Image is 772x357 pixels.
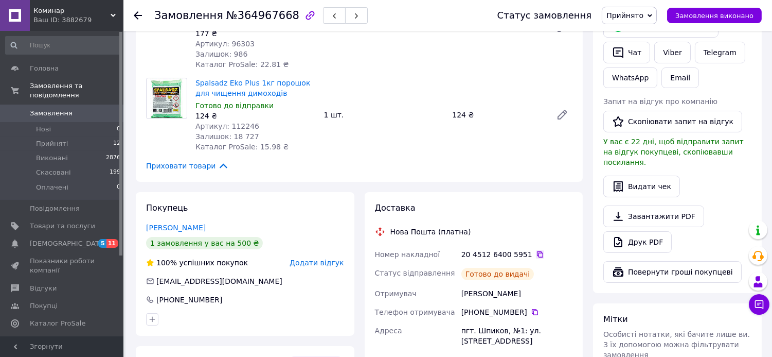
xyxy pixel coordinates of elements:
span: Каталог ProSale [30,319,85,328]
span: Коминар [33,6,111,15]
span: Нові [36,125,51,134]
a: WhatsApp [603,67,657,88]
span: Статус відправлення [375,269,455,277]
span: Доставка [375,203,416,213]
span: Артикул: 96303 [195,40,255,48]
span: Товари та послуги [30,222,95,231]
span: Прийнято [606,11,643,20]
span: 199 [110,168,120,177]
div: Повернутися назад [134,10,142,21]
span: [EMAIL_ADDRESS][DOMAIN_NAME] [156,277,282,285]
span: Адреса [375,327,402,335]
div: пгт. Шпиков, №1: ул. [STREET_ADDRESS] [459,321,574,350]
span: Каталог ProSale: 15.98 ₴ [195,143,289,151]
span: №364967668 [226,9,299,22]
span: Замовлення виконано [675,12,753,20]
span: Номер накладної [375,250,440,259]
div: 124 ₴ [195,111,316,121]
span: Залишок: 986 [195,50,247,58]
a: Завантажити PDF [603,206,704,227]
span: Каталог ProSale: 22.81 ₴ [195,60,289,69]
button: Email [661,67,699,88]
button: Видати чек [603,176,680,197]
div: 124 ₴ [448,108,548,122]
span: Скасовані [36,168,71,177]
span: Замовлення та повідомлення [30,81,123,100]
span: Показники роботи компанії [30,257,95,275]
span: Запит на відгук про компанію [603,97,717,106]
span: Отримувач [375,290,417,298]
span: У вас є 22 дні, щоб відправити запит на відгук покупцеві, скопіювавши посилання. [603,138,744,166]
span: 100% [156,259,177,267]
input: Пошук [5,36,121,55]
span: Відгуки [30,284,57,293]
a: Viber [654,42,690,63]
span: 5 [98,239,106,248]
a: Telegram [695,42,745,63]
div: 1 замовлення у вас на 500 ₴ [146,237,263,249]
button: Скопіювати запит на відгук [603,111,742,132]
div: 20 4512 6400 5951 [461,249,572,260]
div: Статус замовлення [497,10,592,21]
span: Замовлення [154,9,223,22]
button: Повернути гроші покупцеві [603,261,742,283]
span: Артикул: 112246 [195,122,259,130]
span: Приховати товари [146,160,229,172]
span: Залишок: 18 727 [195,132,259,141]
span: Прийняті [36,139,68,148]
button: Замовлення виконано [667,8,762,23]
span: Виконані [36,154,68,163]
div: [PHONE_NUMBER] [155,295,223,305]
button: Чат [603,42,650,63]
div: 177 ₴ [195,28,316,39]
div: 1 шт. [320,108,448,122]
a: Spalsadz Eko Plus 1кг порошок для чищення димоходів [195,79,310,97]
span: Мітки [603,314,628,324]
span: 0 [117,125,120,134]
div: Нова Пошта (платна) [388,227,474,237]
span: Замовлення [30,109,73,118]
span: [DEMOGRAPHIC_DATA] [30,239,106,248]
div: [PERSON_NAME] [459,284,574,303]
span: 12 [113,139,120,148]
img: Spalsadz Eko Plus 1кг порошок для чищення димоходів [150,78,183,118]
span: Додати відгук [290,259,344,267]
span: 2876 [106,154,120,163]
div: успішних покупок [146,258,248,268]
span: Готово до відправки [195,101,274,110]
div: [PHONE_NUMBER] [461,307,572,317]
a: Друк PDF [603,231,672,253]
a: Редагувати [552,105,572,125]
div: Готово до видачі [461,268,534,280]
span: Головна [30,64,59,73]
span: Покупець [146,203,188,213]
span: Повідомлення [30,204,80,213]
span: Телефон отримувача [375,308,455,316]
button: Чат з покупцем [749,294,769,315]
a: [PERSON_NAME] [146,224,206,232]
span: Оплачені [36,183,68,192]
span: Покупці [30,301,58,311]
div: Ваш ID: 3882679 [33,15,123,25]
span: 11 [106,239,118,248]
span: 0 [117,183,120,192]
